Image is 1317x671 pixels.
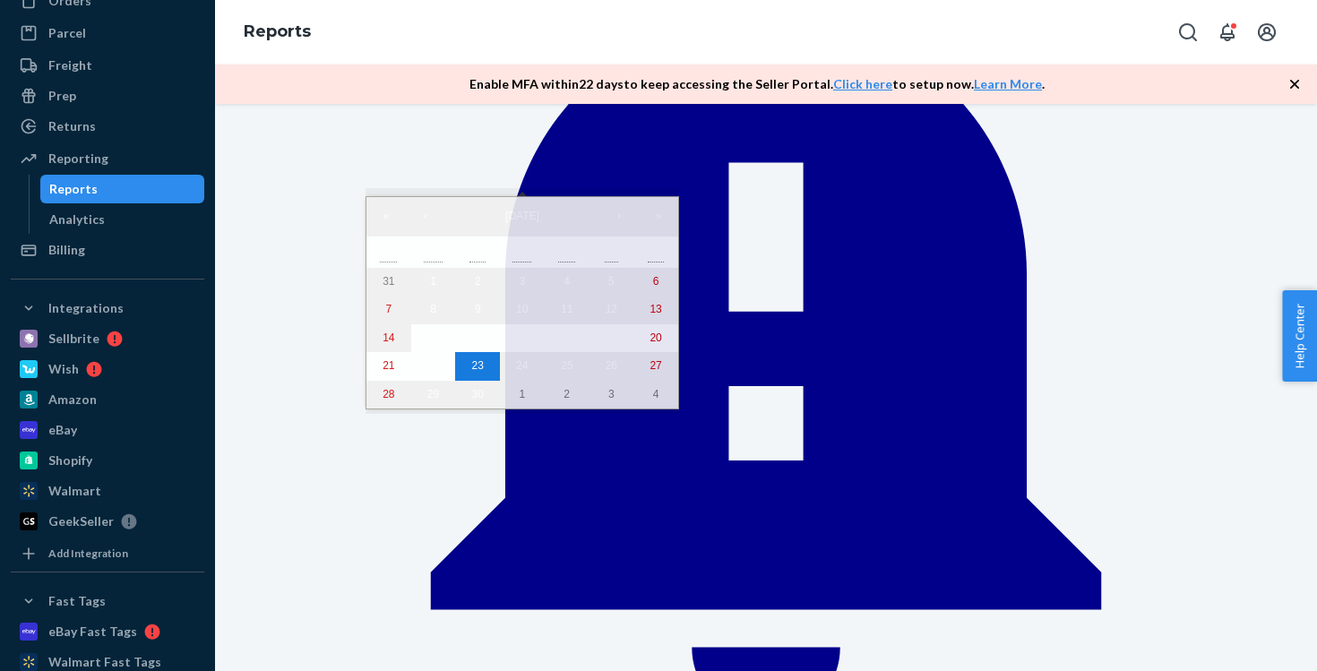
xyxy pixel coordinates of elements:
button: September 10, 2025 [500,296,545,324]
button: September 2, 2025 [455,268,500,297]
div: Walmart Fast Tags [48,653,161,671]
button: September 17, 2025 [500,324,545,353]
button: September 25, 2025 [545,352,590,381]
button: September 12, 2025 [590,296,634,324]
abbr: Monday [424,253,443,262]
button: Integrations [11,294,204,323]
abbr: September 27, 2025 [650,359,661,372]
abbr: October 2, 2025 [564,388,570,400]
abbr: September 16, 2025 [472,331,484,344]
div: Add Integration [48,546,128,561]
abbr: September 1, 2025 [430,275,436,288]
a: Reports [244,22,311,41]
p: This report aims to provide sellers with information on inventory movements for any selected mont... [27,159,403,314]
button: Open Search Box [1170,14,1206,50]
abbr: September 25, 2025 [561,359,572,372]
a: Walmart [11,477,204,505]
button: September 5, 2025 [590,268,634,297]
abbr: September 28, 2025 [383,388,394,400]
a: Returns [11,112,204,141]
button: September 8, 2025 [411,296,456,324]
a: GeekSeller [11,507,204,536]
abbr: Tuesday [469,253,486,262]
abbr: October 1, 2025 [520,388,526,400]
abbr: September 18, 2025 [561,331,572,344]
abbr: September 29, 2025 [427,388,439,400]
abbr: September 15, 2025 [427,331,439,344]
abbr: September 6, 2025 [653,275,659,288]
button: September 30, 2025 [455,381,500,409]
div: Wish [48,360,79,378]
abbr: Saturday [648,253,663,262]
abbr: October 4, 2025 [653,388,659,400]
div: Billing [48,241,85,259]
button: August 31, 2025 [366,268,411,297]
abbr: September 13, 2025 [650,303,661,315]
button: October 3, 2025 [590,381,634,409]
button: September 3, 2025 [500,268,545,297]
button: Open notifications [1209,14,1245,50]
div: Returns [48,117,96,135]
div: Reports [49,180,98,198]
h2: Description [27,118,403,151]
p: On hand qty (units) that are unavailable for sale in Flexport's network at the start of month [289,493,426,648]
button: September 18, 2025 [545,324,590,353]
a: Parcel [11,19,204,47]
abbr: September 7, 2025 [386,303,392,315]
a: Reports [40,175,205,203]
button: October 1, 2025 [500,381,545,409]
abbr: September 26, 2025 [606,359,617,372]
button: Help Center [1282,290,1317,382]
a: Click here [833,76,892,91]
button: › [599,197,639,237]
h2: Documentation [27,341,403,374]
abbr: September 4, 2025 [564,275,570,288]
button: September 7, 2025 [366,296,411,324]
a: Reporting [11,144,204,173]
abbr: September 3, 2025 [520,275,526,288]
abbr: September 24, 2025 [516,359,528,372]
abbr: October 3, 2025 [608,388,615,400]
abbr: September 5, 2025 [608,275,615,288]
abbr: September 22, 2025 [427,359,439,372]
div: Analytics [49,211,105,228]
div: Reporting [48,150,108,168]
button: September 27, 2025 [633,352,678,381]
abbr: September 30, 2025 [472,388,484,400]
button: Open account menu [1249,14,1285,50]
button: October 2, 2025 [545,381,590,409]
a: eBay [11,416,204,444]
abbr: September 10, 2025 [516,303,528,315]
div: Fast Tags [48,592,106,610]
div: Integrations [48,299,124,317]
button: September 9, 2025 [455,296,500,324]
button: September 6, 2025 [633,268,678,297]
div: eBay [48,421,77,439]
ol: breadcrumbs [229,6,325,58]
abbr: September 20, 2025 [650,331,661,344]
div: GeekSeller [48,512,114,530]
abbr: Sunday [380,253,397,262]
button: September 11, 2025 [545,296,590,324]
div: Freight [48,56,92,74]
button: September 14, 2025 [366,324,411,353]
div: Amazon [48,391,97,409]
abbr: September 11, 2025 [561,303,572,315]
button: October 4, 2025 [633,381,678,409]
a: Billing [11,236,204,264]
div: Parcel [48,24,86,42]
abbr: September 9, 2025 [475,303,481,315]
abbr: September 12, 2025 [606,303,617,315]
div: 510 Inbounds - Monthly Reconciliation Report [27,36,403,96]
abbr: September 8, 2025 [430,303,436,315]
span: [DATE] [505,210,539,222]
abbr: September 14, 2025 [383,331,394,344]
abbr: September 19, 2025 [606,331,617,344]
a: Add Integration [11,543,204,564]
a: Analytics [40,205,205,234]
abbr: September 2, 2025 [475,275,481,288]
a: Learn More [974,76,1042,91]
button: September 4, 2025 [545,268,590,297]
a: Sellbrite [11,324,204,353]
